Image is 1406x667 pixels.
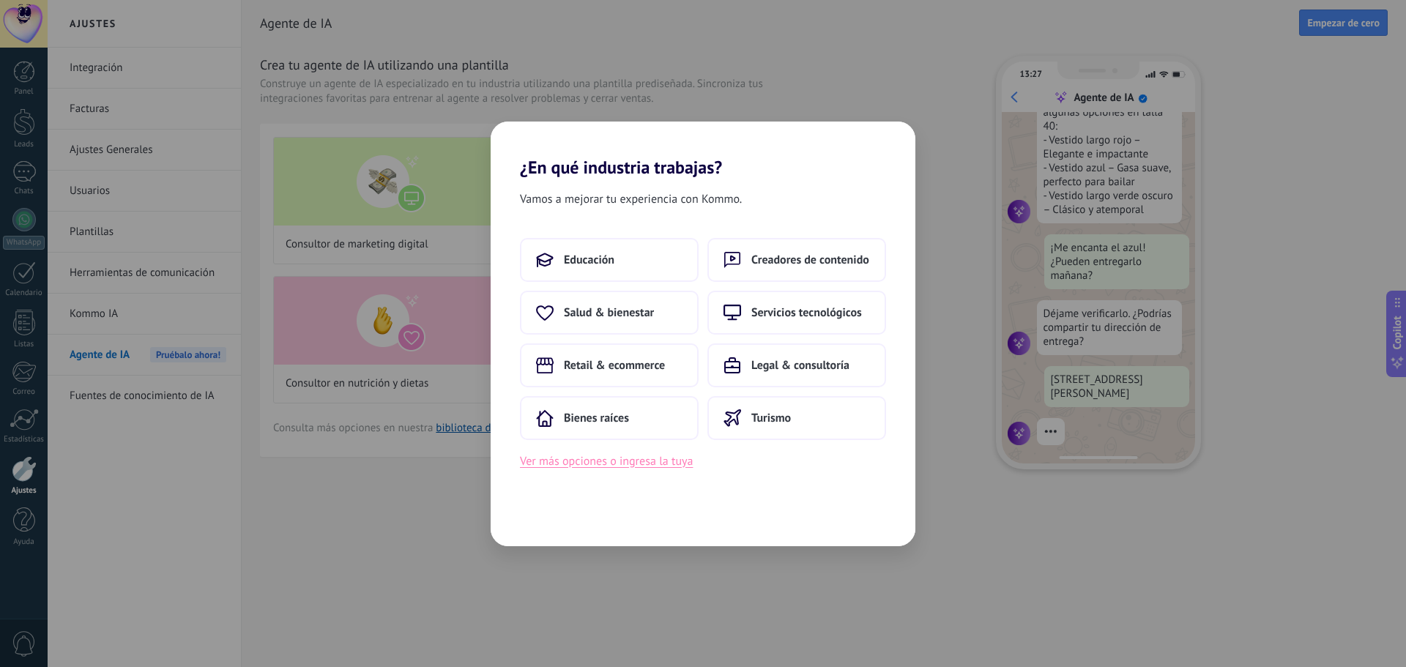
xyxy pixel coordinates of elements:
[520,291,699,335] button: Salud & bienestar
[520,238,699,282] button: Educación
[751,305,862,320] span: Servicios tecnológicos
[707,396,886,440] button: Turismo
[751,253,869,267] span: Creadores de contenido
[491,122,915,178] h2: ¿En qué industria trabajas?
[520,396,699,440] button: Bienes raíces
[707,291,886,335] button: Servicios tecnológicos
[520,452,693,471] button: Ver más opciones o ingresa la tuya
[564,253,614,267] span: Educación
[564,358,665,373] span: Retail & ecommerce
[751,411,791,425] span: Turismo
[751,358,849,373] span: Legal & consultoría
[520,343,699,387] button: Retail & ecommerce
[707,343,886,387] button: Legal & consultoría
[707,238,886,282] button: Creadores de contenido
[520,190,742,209] span: Vamos a mejorar tu experiencia con Kommo.
[564,305,654,320] span: Salud & bienestar
[564,411,629,425] span: Bienes raíces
